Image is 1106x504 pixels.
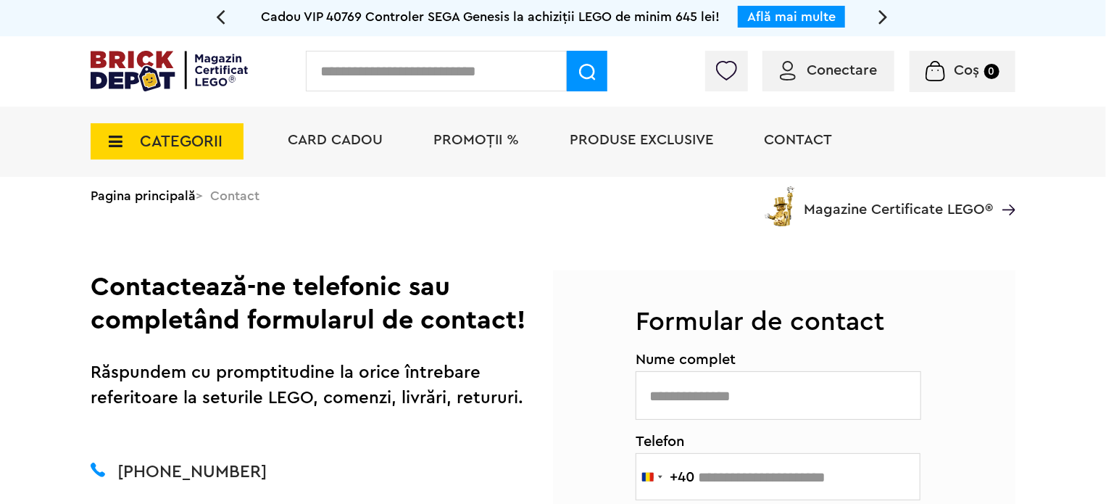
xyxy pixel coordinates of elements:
h3: Formular de contact [553,270,1015,332]
h2: Contactează-ne telefonic sau completând formularul de contact! [91,270,536,337]
a: Află mai multe [747,10,836,23]
span: Magazine Certificate LEGO® [804,183,993,217]
span: Cadou VIP 40769 Controler SEGA Genesis la achiziții LEGO de minim 645 lei! [261,10,720,23]
a: Card Cadou [288,133,383,147]
span: Conectare [807,63,877,78]
p: Răspundem cu promptitudine la orice întrebare referitoare la seturile LEGO, comenzi, livrări, ret... [91,360,536,411]
a: Magazine Certificate LEGO® [993,183,1015,198]
span: CATEGORII [140,133,223,149]
small: 0 [984,64,999,79]
button: Selected country [636,454,694,500]
a: Contact [764,133,832,147]
a: PROMOȚII % [433,133,519,147]
span: Coș [955,63,980,78]
div: +40 [670,470,694,484]
a: Conectare [780,63,877,78]
span: Telefon [636,434,933,449]
span: Nume complet [636,352,933,367]
a: [PHONE_NUMBER] [117,463,267,481]
a: Produse exclusive [570,133,713,147]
